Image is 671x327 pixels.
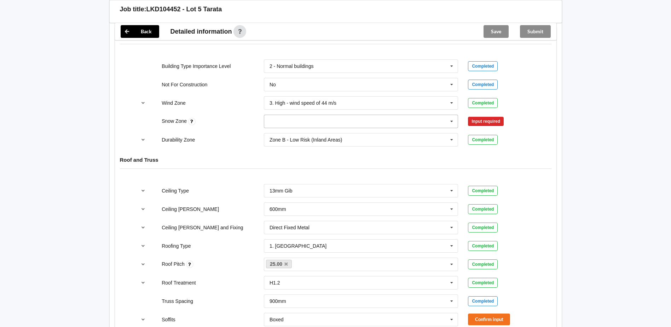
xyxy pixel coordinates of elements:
[468,61,498,71] div: Completed
[146,5,222,13] h3: LKD104452 - Lot 5 Tarata
[468,204,498,214] div: Completed
[270,82,276,87] div: No
[136,258,150,271] button: reference-toggle
[270,137,342,142] div: Zone B - Low Risk (Inland Areas)
[468,80,498,90] div: Completed
[162,82,207,87] label: Not For Construction
[270,299,286,304] div: 900mm
[162,225,243,230] label: Ceiling [PERSON_NAME] and Fixing
[162,243,191,249] label: Roofing Type
[270,188,293,193] div: 13mm Gib
[162,188,189,194] label: Ceiling Type
[162,118,188,124] label: Snow Zone
[162,261,186,267] label: Roof Pitch
[270,225,310,230] div: Direct Fixed Metal
[270,207,286,212] div: 600mm
[468,278,498,288] div: Completed
[270,64,314,69] div: 2 - Normal buildings
[136,240,150,252] button: reference-toggle
[468,117,504,126] div: Input required
[270,243,326,248] div: 1. [GEOGRAPHIC_DATA]
[136,133,150,146] button: reference-toggle
[162,298,193,304] label: Truss Spacing
[162,317,175,322] label: Soffits
[468,98,498,108] div: Completed
[162,137,195,143] label: Durability Zone
[270,280,280,285] div: H1.2
[270,317,284,322] div: Boxed
[468,223,498,233] div: Completed
[162,100,186,106] label: Wind Zone
[136,203,150,216] button: reference-toggle
[136,97,150,109] button: reference-toggle
[136,184,150,197] button: reference-toggle
[266,260,292,268] a: 25.00
[170,28,232,35] span: Detailed information
[468,186,498,196] div: Completed
[162,280,196,286] label: Roof Treatment
[120,156,551,163] h4: Roof and Truss
[468,241,498,251] div: Completed
[120,5,146,13] h3: Job title:
[136,313,150,326] button: reference-toggle
[136,276,150,289] button: reference-toggle
[121,25,159,38] button: Back
[468,296,498,306] div: Completed
[162,63,231,69] label: Building Type Importance Level
[468,259,498,269] div: Completed
[162,206,219,212] label: Ceiling [PERSON_NAME]
[270,101,336,105] div: 3. High - wind speed of 44 m/s
[136,221,150,234] button: reference-toggle
[468,314,510,325] button: Confirm input
[468,135,498,145] div: Completed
